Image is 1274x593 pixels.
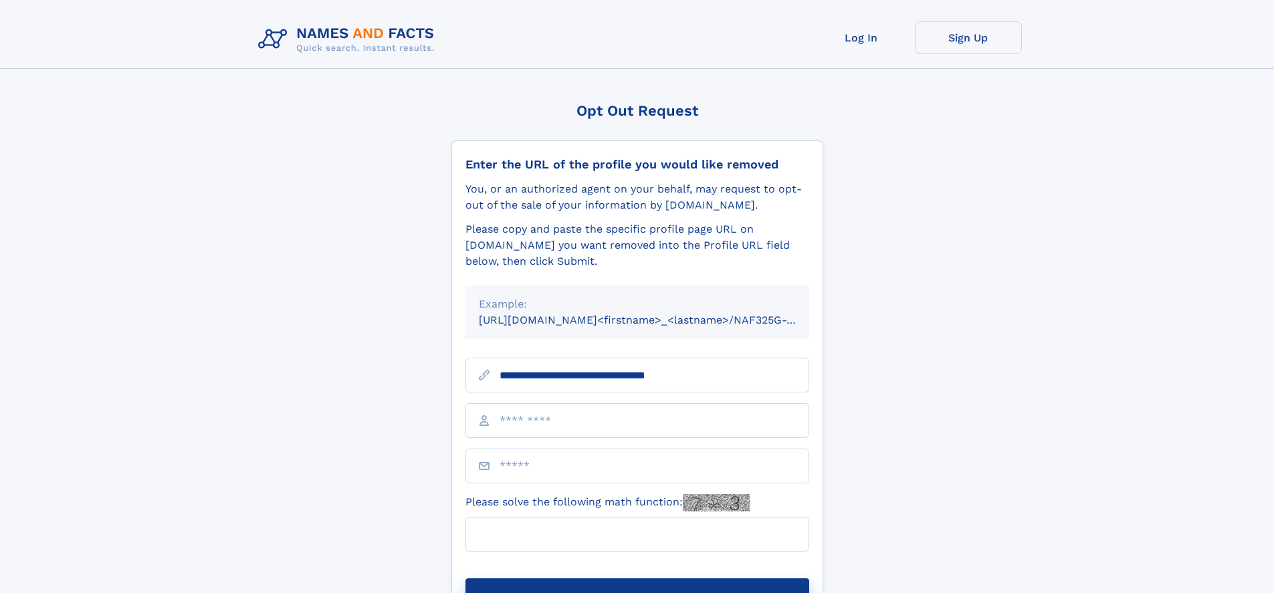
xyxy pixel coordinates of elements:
div: Enter the URL of the profile you would like removed [465,157,809,172]
div: You, or an authorized agent on your behalf, may request to opt-out of the sale of your informatio... [465,181,809,213]
div: Opt Out Request [451,102,823,119]
a: Log In [808,21,915,54]
div: Example: [479,296,796,312]
img: Logo Names and Facts [253,21,445,57]
small: [URL][DOMAIN_NAME]<firstname>_<lastname>/NAF325G-xxxxxxxx [479,314,835,326]
label: Please solve the following math function: [465,494,750,511]
div: Please copy and paste the specific profile page URL on [DOMAIN_NAME] you want removed into the Pr... [465,221,809,269]
a: Sign Up [915,21,1022,54]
